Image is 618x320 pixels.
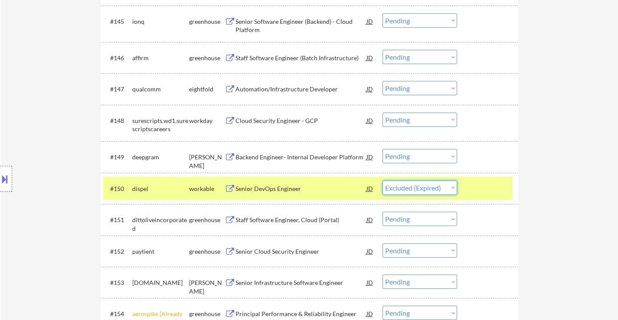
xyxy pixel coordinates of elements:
[132,54,189,62] div: affirm
[132,17,189,26] div: ionq
[366,81,374,97] div: JD
[189,85,225,94] div: eightfold
[189,184,225,193] div: workable
[235,247,366,256] div: Senior Cloud Security Engineer
[366,212,374,227] div: JD
[366,13,374,29] div: JD
[366,149,374,165] div: JD
[366,181,374,196] div: JD
[235,310,366,318] div: Principal Performance & Reliability Engineer
[189,153,225,170] div: [PERSON_NAME]
[366,50,374,65] div: JD
[189,278,225,295] div: [PERSON_NAME]
[189,54,225,62] div: greenhouse
[235,85,366,94] div: Automation/Infrastructure Developer
[132,153,189,162] div: deepgram
[132,184,189,193] div: dispel
[189,17,225,26] div: greenhouse
[132,247,189,256] div: paytient
[235,153,366,162] div: Backend Engineer- Internal Developer Platform
[235,216,366,224] div: Staff Software Engineer, Cloud (Portal)
[366,243,374,259] div: JD
[235,17,366,34] div: Senior Software Engineer (Backend) - Cloud Platform
[189,310,225,318] div: greenhouse
[110,310,125,318] div: #154
[366,275,374,290] div: JD
[132,116,189,133] div: surescripts.wd1.surescriptscareers
[110,17,125,26] div: #145
[235,116,366,125] div: Cloud Security Engineer - GCP
[132,85,189,94] div: qualcomm
[189,247,225,256] div: greenhouse
[235,54,366,62] div: Staff Software Engineer (Batch Infrastructure)
[189,116,225,125] div: workday
[132,278,189,287] div: [DOMAIN_NAME]
[235,278,366,287] div: Senior Infrastructure Software Engineer
[132,216,189,233] div: dittoliveincorporated
[235,184,366,193] div: Senior DevOps Engineer
[189,216,225,224] div: greenhouse
[366,113,374,128] div: JD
